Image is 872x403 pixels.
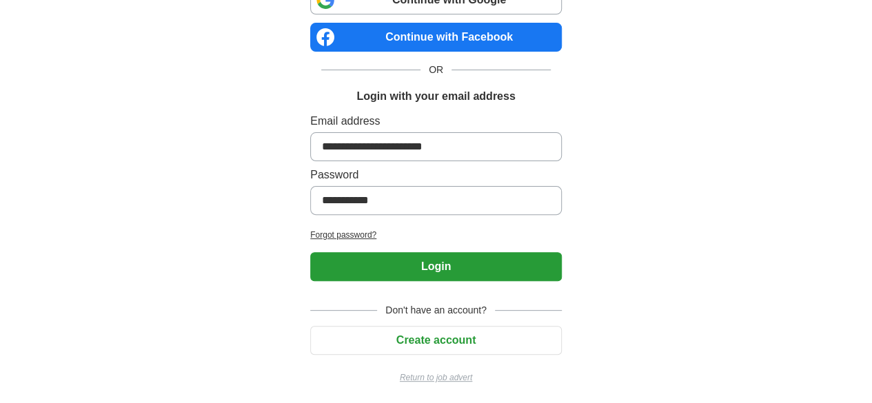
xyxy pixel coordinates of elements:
[310,334,562,346] a: Create account
[377,303,495,318] span: Don't have an account?
[310,371,562,384] a: Return to job advert
[420,63,452,77] span: OR
[310,167,562,183] label: Password
[310,326,562,355] button: Create account
[310,113,562,130] label: Email address
[310,252,562,281] button: Login
[310,229,562,241] a: Forgot password?
[310,23,562,52] a: Continue with Facebook
[356,88,515,105] h1: Login with your email address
